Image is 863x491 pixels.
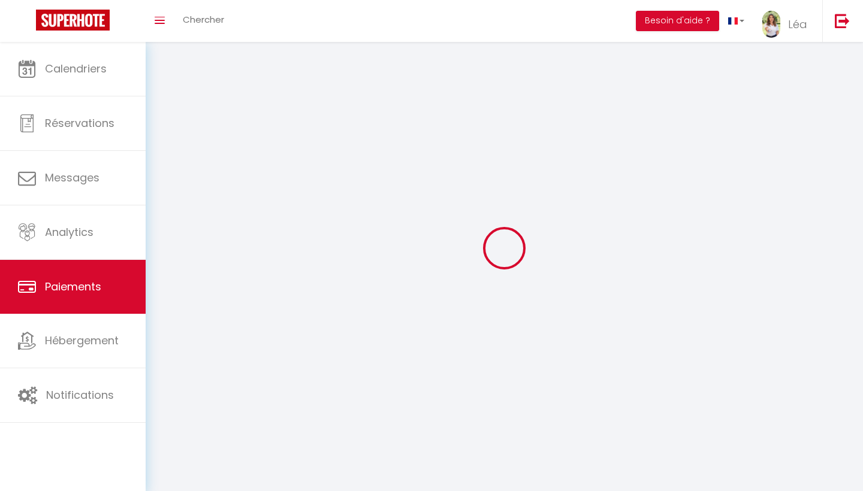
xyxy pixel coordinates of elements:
[36,10,110,31] img: Super Booking
[183,13,224,26] span: Chercher
[835,13,850,28] img: logout
[788,17,807,32] span: Léa
[762,11,780,38] img: ...
[45,225,93,240] span: Analytics
[45,61,107,76] span: Calendriers
[45,116,114,131] span: Réservations
[45,279,101,294] span: Paiements
[46,387,114,402] span: Notifications
[45,333,119,348] span: Hébergement
[636,11,719,31] button: Besoin d'aide ?
[45,170,99,185] span: Messages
